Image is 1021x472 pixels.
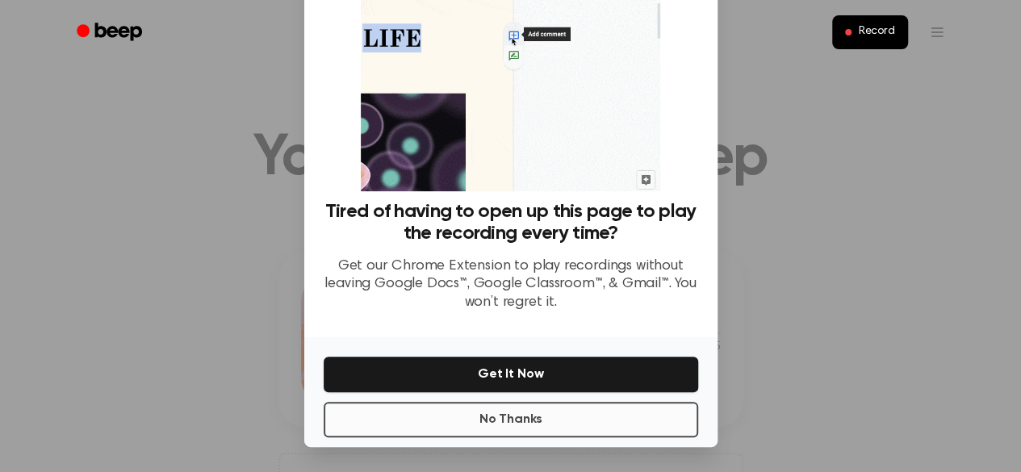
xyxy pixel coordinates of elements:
[324,357,698,392] button: Get It Now
[65,17,157,48] a: Beep
[858,25,894,40] span: Record
[918,13,956,52] button: Open menu
[324,257,698,312] p: Get our Chrome Extension to play recordings without leaving Google Docs™, Google Classroom™, & Gm...
[324,402,698,437] button: No Thanks
[324,201,698,244] h3: Tired of having to open up this page to play the recording every time?
[832,15,907,49] button: Record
